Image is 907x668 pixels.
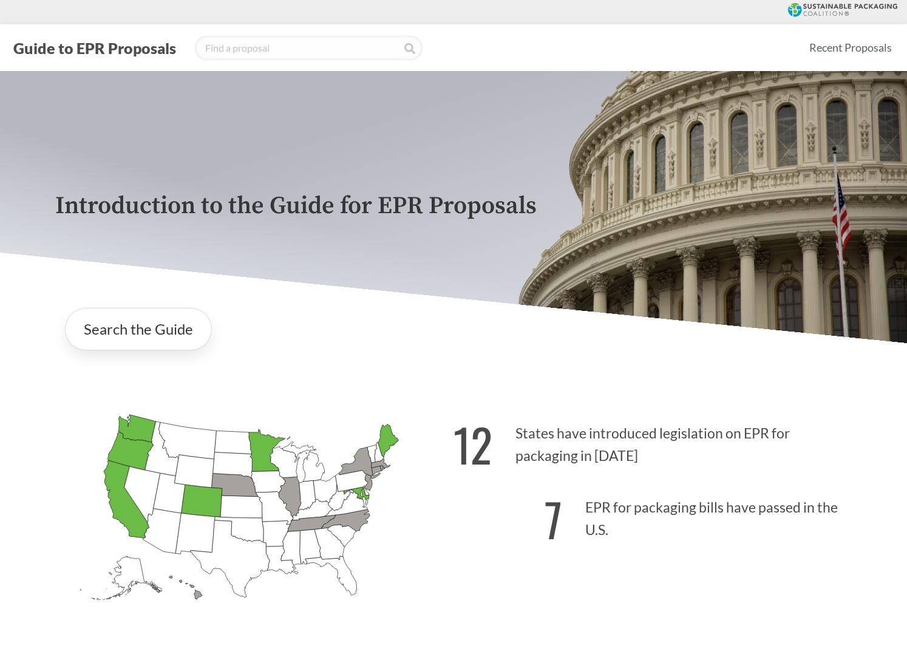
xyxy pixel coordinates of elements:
[55,193,852,220] p: Introduction to the Guide for EPR Proposals
[453,478,852,553] p: EPR for packaging bills have passed in the U.S.
[10,38,180,58] button: Guide to EPR Proposals
[804,34,897,61] a: Recent Proposals
[453,404,852,479] p: States have introduced legislation on EPR for packaging in [DATE]
[545,485,562,553] strong: 7
[65,308,212,350] a: Search the Guide
[195,36,423,60] input: Find a proposal
[453,411,492,478] strong: 12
